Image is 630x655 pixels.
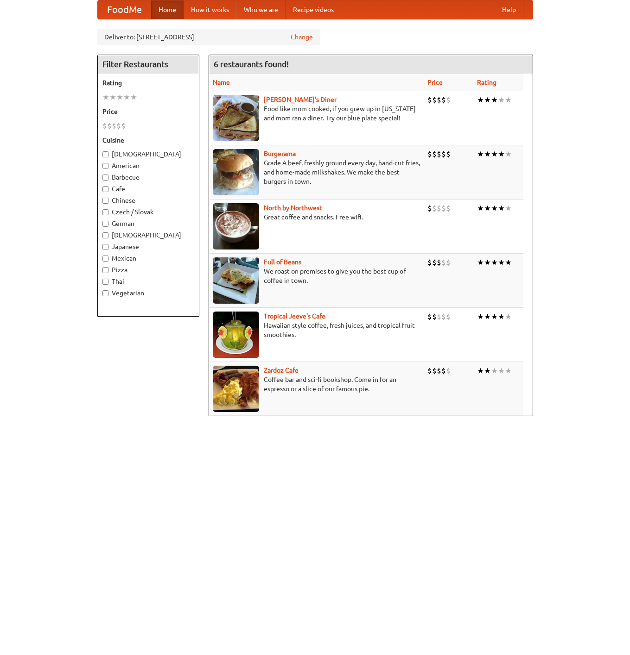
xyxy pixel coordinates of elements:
[102,209,108,215] input: Czech / Slovak
[102,186,108,192] input: Cafe
[427,149,432,159] li: $
[484,149,491,159] li: ★
[484,95,491,105] li: ★
[213,366,259,412] img: zardoz.jpg
[264,367,299,374] b: Zardoz Cafe
[102,136,194,145] h5: Cuisine
[102,121,107,131] li: $
[286,0,341,19] a: Recipe videos
[505,312,512,322] li: ★
[446,257,451,268] li: $
[264,204,322,212] b: North by Northwest
[432,149,437,159] li: $
[102,107,194,116] h5: Price
[102,265,194,274] label: Pizza
[484,257,491,268] li: ★
[437,95,441,105] li: $
[102,198,108,204] input: Chinese
[102,231,194,240] label: [DEMOGRAPHIC_DATA]
[213,158,420,186] p: Grade A beef, freshly ground every day, hand-cut fries, and home-made milkshakes. We make the bes...
[102,254,194,263] label: Mexican
[446,149,451,159] li: $
[98,0,151,19] a: FoodMe
[102,288,194,298] label: Vegetarian
[437,312,441,322] li: $
[116,121,121,131] li: $
[477,149,484,159] li: ★
[437,257,441,268] li: $
[477,257,484,268] li: ★
[441,312,446,322] li: $
[102,161,194,170] label: American
[102,256,108,262] input: Mexican
[441,95,446,105] li: $
[102,175,108,181] input: Barbecue
[102,163,108,169] input: American
[264,258,301,266] a: Full of Beans
[109,92,116,102] li: ★
[432,203,437,213] li: $
[477,203,484,213] li: ★
[102,150,194,159] label: [DEMOGRAPHIC_DATA]
[102,232,108,238] input: [DEMOGRAPHIC_DATA]
[102,267,108,273] input: Pizza
[491,203,498,213] li: ★
[446,366,451,376] li: $
[213,79,230,86] a: Name
[498,257,505,268] li: ★
[505,203,512,213] li: ★
[102,242,194,251] label: Japanese
[213,312,259,358] img: jeeves.jpg
[441,203,446,213] li: $
[213,203,259,250] img: north.jpg
[498,95,505,105] li: ★
[102,221,108,227] input: German
[498,149,505,159] li: ★
[441,149,446,159] li: $
[491,312,498,322] li: ★
[491,95,498,105] li: ★
[213,321,420,339] p: Hawaiian style coffee, fresh juices, and tropical fruit smoothies.
[102,277,194,286] label: Thai
[116,92,123,102] li: ★
[102,92,109,102] li: ★
[477,312,484,322] li: ★
[432,366,437,376] li: $
[427,203,432,213] li: $
[98,55,199,74] h4: Filter Restaurants
[437,149,441,159] li: $
[498,203,505,213] li: ★
[427,366,432,376] li: $
[213,267,420,285] p: We roast on premises to give you the best cup of coffee in town.
[484,203,491,213] li: ★
[427,95,432,105] li: $
[213,375,420,393] p: Coffee bar and sci-fi bookshop. Come in for an espresso or a slice of our famous pie.
[214,60,289,69] ng-pluralize: 6 restaurants found!
[236,0,286,19] a: Who we are
[491,149,498,159] li: ★
[498,312,505,322] li: ★
[102,173,194,182] label: Barbecue
[107,121,112,131] li: $
[432,95,437,105] li: $
[505,366,512,376] li: ★
[102,207,194,217] label: Czech / Slovak
[441,257,446,268] li: $
[441,366,446,376] li: $
[112,121,116,131] li: $
[491,366,498,376] li: ★
[102,78,194,87] h5: Rating
[264,96,337,103] a: [PERSON_NAME]'s Diner
[437,203,441,213] li: $
[264,150,296,157] a: Burgerama
[495,0,523,19] a: Help
[446,203,451,213] li: $
[264,312,325,320] a: Tropical Jeeve's Cafe
[121,121,126,131] li: $
[102,290,108,296] input: Vegetarian
[477,95,484,105] li: ★
[484,366,491,376] li: ★
[97,29,320,45] div: Deliver to: [STREET_ADDRESS]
